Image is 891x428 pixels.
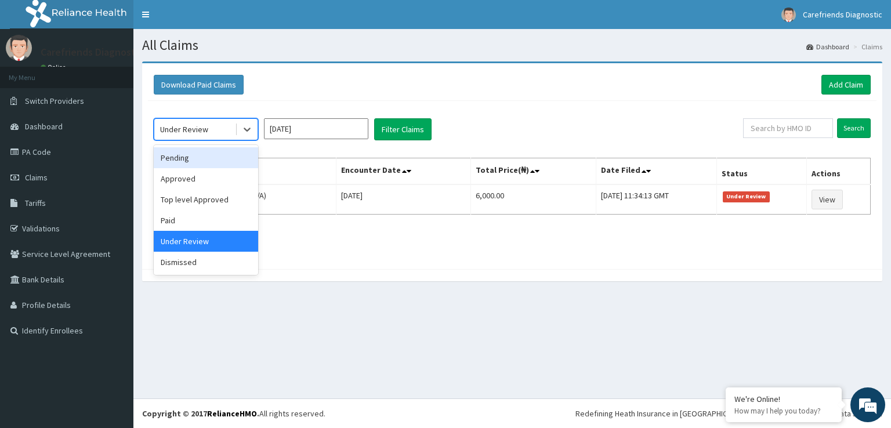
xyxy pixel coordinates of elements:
[781,8,796,22] img: User Image
[812,190,843,209] a: View
[723,191,770,202] span: Under Review
[133,398,891,428] footer: All rights reserved.
[41,63,68,71] a: Online
[837,118,871,138] input: Search
[471,158,596,185] th: Total Price(₦)
[154,210,258,231] div: Paid
[142,408,259,419] strong: Copyright © 2017 .
[142,38,882,53] h1: All Claims
[41,47,143,57] p: Carefriends Diagnostic
[806,158,870,185] th: Actions
[717,158,807,185] th: Status
[6,296,221,336] textarea: Type your message and hit 'Enter'
[60,65,195,80] div: Chat with us now
[154,75,244,95] button: Download Paid Claims
[25,172,48,183] span: Claims
[821,75,871,95] a: Add Claim
[154,147,258,168] div: Pending
[25,96,84,106] span: Switch Providers
[743,118,833,138] input: Search by HMO ID
[806,42,849,52] a: Dashboard
[21,58,47,87] img: d_794563401_company_1708531726252_794563401
[25,121,63,132] span: Dashboard
[190,6,218,34] div: Minimize live chat window
[154,231,258,252] div: Under Review
[596,184,717,215] td: [DATE] 11:34:13 GMT
[596,158,717,185] th: Date Filed
[374,118,432,140] button: Filter Claims
[336,184,471,215] td: [DATE]
[336,158,471,185] th: Encounter Date
[160,124,208,135] div: Under Review
[207,408,257,419] a: RelianceHMO
[850,42,882,52] li: Claims
[734,406,833,416] p: How may I help you today?
[575,408,882,419] div: Redefining Heath Insurance in [GEOGRAPHIC_DATA] using Telemedicine and Data Science!
[154,168,258,189] div: Approved
[154,252,258,273] div: Dismissed
[471,184,596,215] td: 6,000.00
[264,118,368,139] input: Select Month and Year
[6,35,32,61] img: User Image
[734,394,833,404] div: We're Online!
[67,136,160,253] span: We're online!
[803,9,882,20] span: Carefriends Diagnostic
[154,189,258,210] div: Top level Approved
[25,198,46,208] span: Tariffs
